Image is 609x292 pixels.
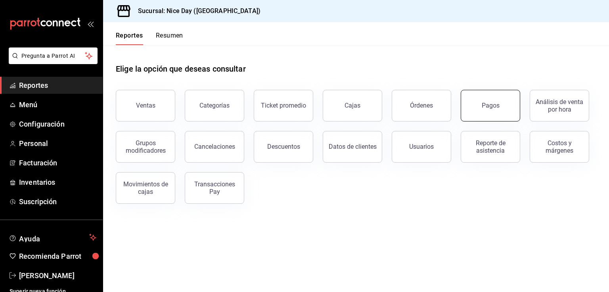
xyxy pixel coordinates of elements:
span: Configuración [19,119,96,129]
span: Pregunta a Parrot AI [21,52,85,60]
button: Ventas [116,90,175,121]
div: Ticket promedio [261,102,306,109]
span: Suscripción [19,196,96,207]
button: Cancelaciones [185,131,244,163]
button: Resumen [156,32,183,45]
h1: Elige la opción que deseas consultar [116,63,246,75]
div: Pagos [482,102,500,109]
button: Grupos modificadores [116,131,175,163]
button: Movimientos de cajas [116,172,175,204]
button: Datos de clientes [323,131,382,163]
div: Cancelaciones [194,143,235,150]
span: Personal [19,138,96,149]
span: Inventarios [19,177,96,188]
button: Pagos [461,90,520,121]
div: Datos de clientes [329,143,377,150]
span: Ayuda [19,233,86,242]
div: navigation tabs [116,32,183,45]
button: Pregunta a Parrot AI [9,47,98,64]
div: Usuarios [409,143,434,150]
div: Reporte de asistencia [466,139,515,154]
span: Recomienda Parrot [19,251,96,262]
button: Costos y márgenes [530,131,589,163]
button: Usuarios [392,131,451,163]
button: Ticket promedio [254,90,313,121]
div: Transacciones Pay [190,180,239,195]
div: Movimientos de cajas [121,180,170,195]
div: Costos y márgenes [535,139,584,154]
div: Órdenes [410,102,433,109]
div: Categorías [199,102,230,109]
span: Menú [19,99,96,110]
a: Cajas [323,90,382,121]
button: Descuentos [254,131,313,163]
div: Ventas [136,102,155,109]
span: [PERSON_NAME] [19,270,96,281]
button: Reportes [116,32,143,45]
div: Cajas [345,101,361,110]
button: Transacciones Pay [185,172,244,204]
a: Pregunta a Parrot AI [6,57,98,66]
button: Órdenes [392,90,451,121]
span: Reportes [19,80,96,91]
span: Facturación [19,157,96,168]
button: Reporte de asistencia [461,131,520,163]
div: Descuentos [267,143,300,150]
button: Categorías [185,90,244,121]
button: open_drawer_menu [87,21,94,27]
button: Análisis de venta por hora [530,90,589,121]
h3: Sucursal: Nice Day ([GEOGRAPHIC_DATA]) [132,6,260,16]
div: Grupos modificadores [121,139,170,154]
div: Análisis de venta por hora [535,98,584,113]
